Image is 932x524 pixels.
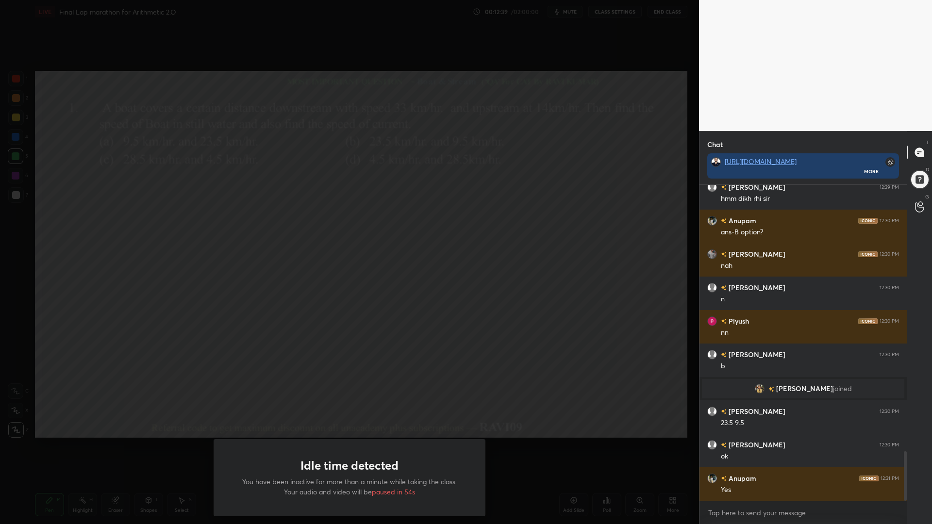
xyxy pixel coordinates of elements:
div: ans-B option? [721,228,899,237]
h6: Piyush [727,316,749,326]
img: no-rating-badge.077c3623.svg [721,476,727,481]
img: iconic-dark.1390631f.png [858,318,878,324]
a: [URL][DOMAIN_NAME] [725,157,797,166]
div: nah [721,261,899,271]
img: no-rating-badge.077c3623.svg [768,387,774,392]
img: no-rating-badge.077c3623.svg [721,185,727,190]
img: no-rating-badge.077c3623.svg [721,285,727,291]
div: hmm dikh rhi sir [721,194,899,204]
div: 12:30 PM [880,218,899,224]
h6: Anupam [727,215,756,226]
img: no-rating-badge.077c3623.svg [721,218,727,224]
img: no-rating-badge.077c3623.svg [721,442,727,448]
img: AATXAJxth2mUT4fQxiVtnRni1w1dNKkY_BITEYJzR9SJ=s96-c [707,316,717,326]
h6: [PERSON_NAME] [727,282,785,293]
h6: [PERSON_NAME] [727,249,785,259]
p: G [925,193,929,200]
img: efa32a74879849bf9efb81e228119472.jpg [707,474,717,483]
img: iconic-dark.1390631f.png [859,475,879,481]
img: iconic-dark.1390631f.png [858,218,878,224]
h1: Idle time detected [300,458,399,473]
div: 12:30 PM [880,318,899,324]
img: 1b5f2bf2eb064e8cb2b3c3ebc66f1429.jpg [707,249,717,259]
img: default.png [707,283,717,293]
span: [PERSON_NAME] [776,385,833,393]
h6: [PERSON_NAME] [727,349,785,360]
div: Yes [721,485,899,495]
h6: [PERSON_NAME] [727,440,785,450]
div: 12:30 PM [880,442,899,448]
img: 1c09848962704c2c93b45c2bf87dea3f.jpg [711,157,721,167]
p: T [926,139,929,146]
img: default.png [707,440,717,450]
div: 12:30 PM [880,409,899,414]
div: 12:29 PM [880,184,899,190]
img: no-rating-badge.077c3623.svg [721,319,727,324]
div: ok [721,452,899,461]
img: no-rating-badge.077c3623.svg [721,409,727,414]
img: iconic-dark.1390631f.png [858,251,878,257]
img: default.png [707,407,717,416]
div: n [721,295,899,304]
div: 12:31 PM [881,475,899,481]
p: Chat [699,131,731,157]
img: efa32a74879849bf9efb81e228119472.jpg [707,216,717,226]
img: default.png [707,350,717,360]
img: 2cc9ff24ae434d4faa1a06648c10ca91.jpg [755,384,765,393]
h6: [PERSON_NAME] [727,406,785,416]
h6: Anupam [727,473,756,483]
img: no-rating-badge.077c3623.svg [721,252,727,257]
div: More [864,168,879,175]
div: 23.5 9.5 [721,418,899,428]
img: default.png [707,182,717,192]
div: 12:30 PM [880,352,899,358]
div: grid [699,185,907,501]
p: D [926,166,929,173]
div: nn [721,328,899,338]
div: 12:30 PM [880,251,899,257]
img: no-rating-badge.077c3623.svg [721,352,727,358]
span: paused in 54s [372,487,415,496]
h6: [PERSON_NAME] [727,182,785,192]
span: joined [833,385,852,393]
p: You have been inactive for more than a minute while taking the class. Your audio and video will be [237,476,462,497]
div: 12:30 PM [880,285,899,291]
div: b [721,361,899,371]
